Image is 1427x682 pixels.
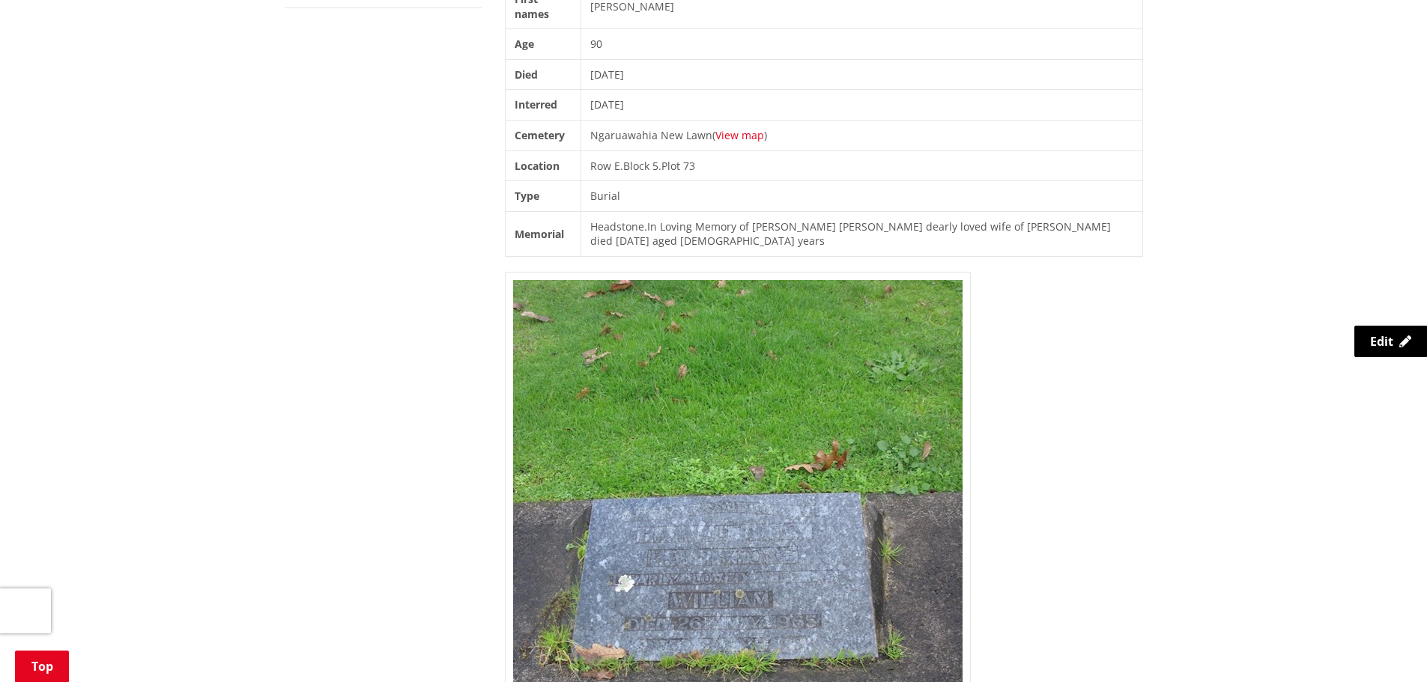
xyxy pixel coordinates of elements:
[505,181,581,212] th: Type
[661,159,680,173] span: Plot
[590,219,644,234] span: Headstone
[505,211,581,256] th: Memorial
[581,59,1142,90] td: [DATE]
[590,159,611,173] span: Row
[1354,326,1427,357] a: Edit
[652,159,658,173] span: 5
[715,128,764,142] a: View map
[505,120,581,150] th: Cemetery
[581,150,1142,181] td: . .
[712,128,767,142] span: ( )
[623,159,649,173] span: Block
[505,90,581,121] th: Interred
[581,181,1142,212] td: Burial
[683,159,695,173] span: 73
[15,651,69,682] a: Top
[581,29,1142,60] td: 90
[581,90,1142,121] td: [DATE]
[505,150,581,181] th: Location
[590,219,1111,249] span: In Loving Memory of [PERSON_NAME] [PERSON_NAME] dearly loved wife of [PERSON_NAME] died [DATE] ag...
[1358,619,1412,673] iframe: Messenger Launcher
[505,59,581,90] th: Died
[581,211,1142,256] td: .
[1370,333,1393,350] span: Edit
[505,29,581,60] th: Age
[614,159,620,173] span: E
[581,120,1142,150] td: Ngaruawahia New Lawn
